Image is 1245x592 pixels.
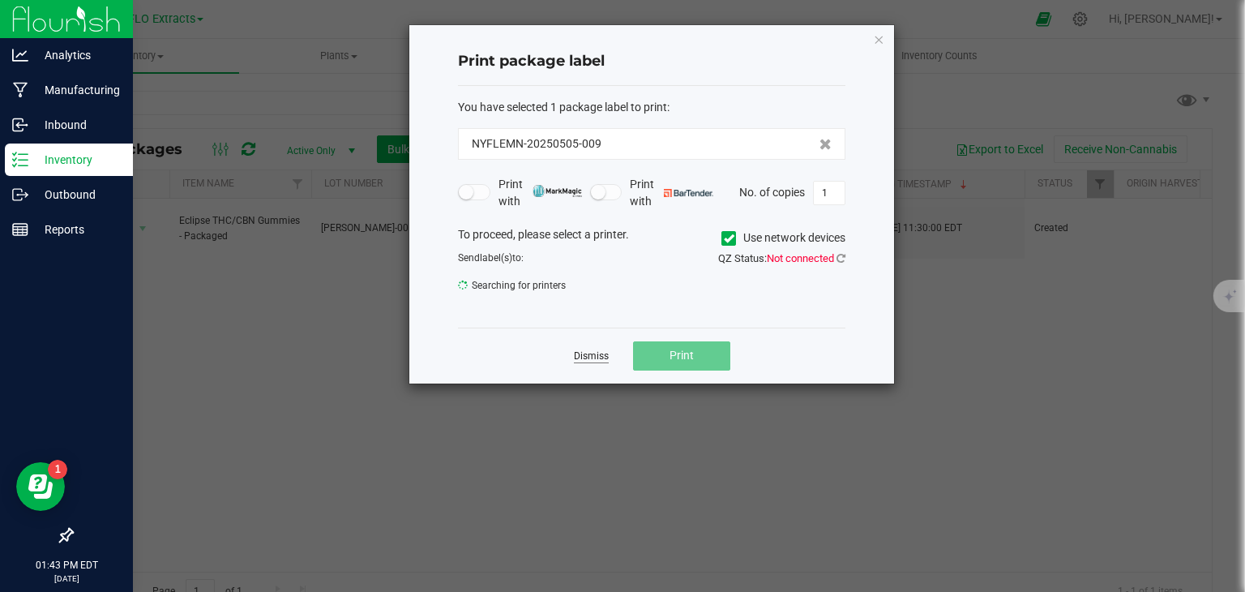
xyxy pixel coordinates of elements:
[533,185,582,197] img: mark_magic_cybra.png
[574,350,609,363] a: Dismiss
[7,573,126,585] p: [DATE]
[739,185,805,198] span: No. of copies
[28,185,126,204] p: Outbound
[28,115,126,135] p: Inbound
[12,47,28,63] inline-svg: Analytics
[12,117,28,133] inline-svg: Inbound
[446,226,858,251] div: To proceed, please select a printer.
[48,460,67,479] iframe: Resource center unread badge
[12,187,28,203] inline-svg: Outbound
[664,189,713,197] img: bartender.png
[458,101,667,114] span: You have selected 1 package label to print
[458,99,845,116] div: :
[633,341,730,371] button: Print
[458,252,524,264] span: Send to:
[28,150,126,169] p: Inventory
[498,176,582,210] span: Print with
[630,176,713,210] span: Print with
[718,252,845,264] span: QZ Status:
[12,152,28,168] inline-svg: Inventory
[458,51,845,72] h4: Print package label
[12,221,28,238] inline-svg: Reports
[670,349,694,362] span: Print
[458,273,640,298] span: Searching for printers
[767,252,834,264] span: Not connected
[472,135,601,152] span: NYFLEMN-20250505-009
[7,558,126,573] p: 01:43 PM EDT
[28,45,126,65] p: Analytics
[721,230,845,247] label: Use network devices
[16,462,65,511] iframe: Resource center
[12,82,28,98] inline-svg: Manufacturing
[28,80,126,100] p: Manufacturing
[480,252,512,264] span: label(s)
[28,220,126,239] p: Reports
